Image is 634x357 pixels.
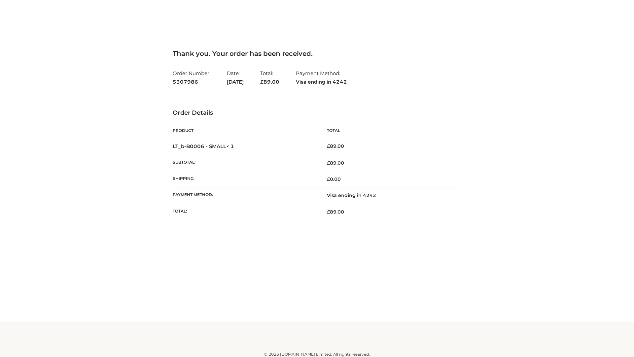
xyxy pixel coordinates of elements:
span: £ [327,176,330,182]
span: 89.00 [327,160,344,166]
th: Total [317,123,461,138]
strong: 5307986 [173,78,210,86]
span: 89.00 [260,79,279,85]
span: 89.00 [327,209,344,215]
th: Shipping: [173,171,317,187]
h3: Order Details [173,109,461,117]
strong: [DATE] [227,78,244,86]
strong: LT_b-B0006 - SMALL [173,143,234,149]
td: Visa ending in 4242 [317,187,461,204]
li: Payment Method: [296,67,347,88]
th: Payment method: [173,187,317,204]
th: Product [173,123,317,138]
bdi: 89.00 [327,143,344,149]
bdi: 0.00 [327,176,341,182]
h3: Thank you. Your order has been received. [173,50,461,58]
li: Date: [227,67,244,88]
span: £ [327,209,330,215]
li: Order Number: [173,67,210,88]
th: Total: [173,204,317,220]
span: £ [327,143,330,149]
li: Total: [260,67,279,88]
strong: × 1 [226,143,234,149]
span: £ [260,79,264,85]
span: £ [327,160,330,166]
th: Subtotal: [173,155,317,171]
strong: Visa ending in 4242 [296,78,347,86]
